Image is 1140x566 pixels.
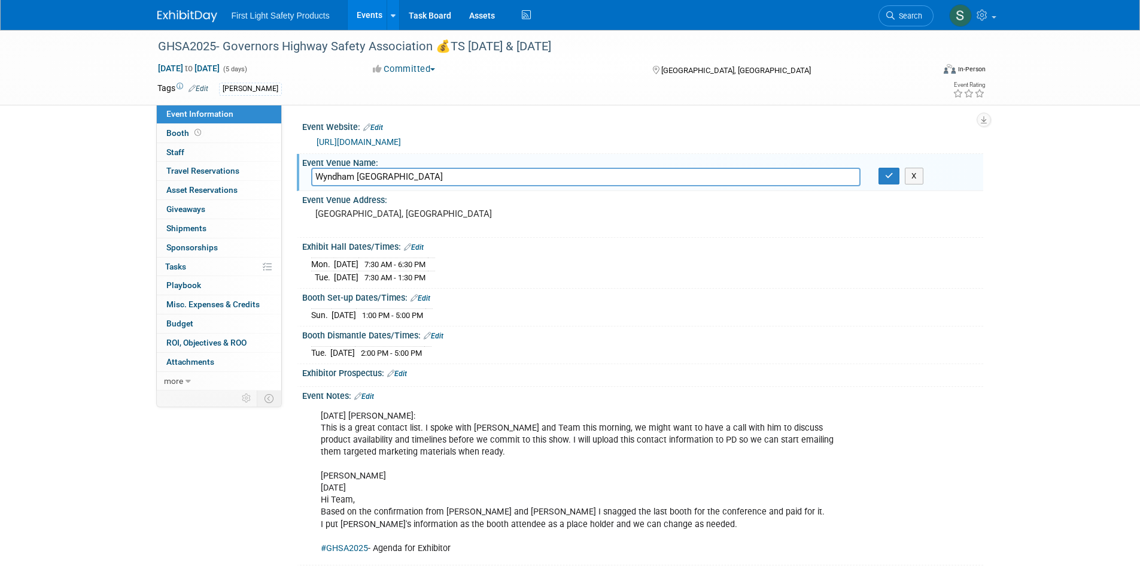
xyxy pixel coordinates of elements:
[311,309,332,322] td: Sun.
[166,185,238,195] span: Asset Reservations
[332,309,356,322] td: [DATE]
[219,83,282,95] div: [PERSON_NAME]
[157,276,281,295] a: Playbook
[166,338,247,347] span: ROI, Objectives & ROO
[166,166,239,175] span: Travel Reservations
[157,258,281,276] a: Tasks
[157,295,281,314] a: Misc. Expenses & Credits
[302,191,983,206] div: Event Venue Address:
[354,392,374,401] a: Edit
[166,223,206,233] span: Shipments
[364,273,425,282] span: 7:30 AM - 1:30 PM
[166,109,233,119] span: Event Information
[424,332,443,340] a: Edit
[166,319,193,328] span: Budget
[949,4,972,27] img: Steph Willemsen
[315,208,573,219] pre: [GEOGRAPHIC_DATA], [GEOGRAPHIC_DATA]
[364,260,425,269] span: 7:30 AM - 6:30 PM
[302,238,983,253] div: Exhibit Hall Dates/Times:
[157,238,281,257] a: Sponsorships
[317,137,401,147] a: [URL][DOMAIN_NAME]
[369,63,440,75] button: Committed
[157,105,281,123] a: Event Information
[236,391,257,406] td: Personalize Event Tab Strip
[661,66,811,75] span: [GEOGRAPHIC_DATA], [GEOGRAPHIC_DATA]
[311,271,334,284] td: Tue.
[321,543,368,553] a: #GHSA2025
[157,334,281,352] a: ROI, Objectives & ROO
[157,143,281,162] a: Staff
[895,11,922,20] span: Search
[863,62,986,80] div: Event Format
[157,314,281,333] a: Budget
[302,387,983,402] div: Event Notes:
[302,118,983,134] div: Event Website:
[157,10,217,22] img: ExhibitDay
[154,36,916,57] div: GHSA2025- Governors Highway Safety Association 💰TS [DATE] & [DATE]
[311,258,334,271] td: Mon.
[157,162,281,180] a: Travel Reservations
[166,147,184,157] span: Staff
[165,262,186,271] span: Tasks
[330,347,355,359] td: [DATE]
[157,82,208,96] td: Tags
[957,65,986,74] div: In-Person
[363,123,383,132] a: Edit
[404,243,424,252] a: Edit
[334,258,358,271] td: [DATE]
[312,404,852,561] div: [DATE] [PERSON_NAME]: This is a great contact list. I spoke with [PERSON_NAME] and Team this morn...
[362,311,423,320] span: 1:00 PM - 5:00 PM
[189,84,208,93] a: Edit
[157,181,281,199] a: Asset Reservations
[192,128,203,137] span: Booth not reserved yet
[878,5,934,26] a: Search
[257,391,281,406] td: Toggle Event Tabs
[905,168,923,184] button: X
[166,280,201,290] span: Playbook
[183,63,194,73] span: to
[302,289,983,304] div: Booth Set-up Dates/Times:
[157,353,281,371] a: Attachments
[302,154,983,169] div: Event Venue Name:
[411,294,430,302] a: Edit
[302,326,983,342] div: Booth Dismantle Dates/Times:
[157,63,220,74] span: [DATE] [DATE]
[387,370,407,378] a: Edit
[361,349,422,358] span: 2:00 PM - 5:00 PM
[302,364,983,380] div: Exhibitor Prospectus:
[157,200,281,219] a: Giveaways
[953,82,985,88] div: Event Rating
[157,372,281,391] a: more
[157,124,281,143] a: Booth
[222,65,247,73] span: (5 days)
[166,128,203,138] span: Booth
[164,376,183,386] span: more
[157,219,281,238] a: Shipments
[232,11,330,20] span: First Light Safety Products
[166,204,205,214] span: Giveaways
[166,243,218,252] span: Sponsorships
[166,357,214,367] span: Attachments
[944,64,956,74] img: Format-Inperson.png
[311,347,330,359] td: Tue.
[334,271,358,284] td: [DATE]
[166,299,260,309] span: Misc. Expenses & Credits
